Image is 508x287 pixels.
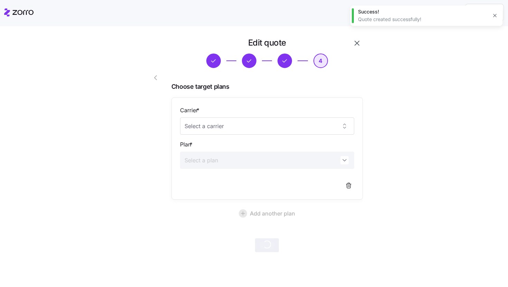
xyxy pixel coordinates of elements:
label: Carrier [180,106,201,115]
span: Add another plan [250,209,295,218]
button: Add another plan [171,205,363,222]
button: 4 [313,54,328,68]
input: Select a carrier [180,117,354,135]
svg: add icon [239,209,247,218]
input: Select a plan [180,152,354,169]
h1: Edit quote [248,37,286,48]
div: Quote created successfully! [358,16,487,23]
div: Success! [358,8,487,15]
label: Plan [180,140,194,149]
span: Choose target plans [171,82,363,92]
